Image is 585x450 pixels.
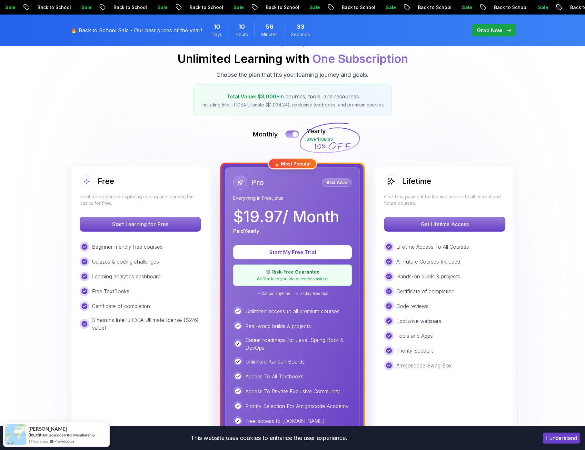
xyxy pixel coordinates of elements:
[478,4,522,11] p: Back to School
[98,4,142,11] p: Back to School
[446,4,467,11] p: Sale
[28,426,67,432] span: [PERSON_NAME]
[174,4,218,11] p: Back to School
[80,221,201,227] a: Start Learning for Free
[213,22,220,31] span: 10 Days
[245,336,352,352] p: Career roadmaps for Java, Spring Boot & DevOps
[402,4,446,11] p: Back to School
[384,217,505,232] button: Get Lifetime Access
[92,302,150,310] p: Certificate of completion
[42,433,95,437] a: Amigoscode PRO Membership
[55,438,74,444] a: ProveSource
[396,287,454,295] p: Certificate of completion
[396,332,433,340] p: Tools and Apps
[5,431,533,445] div: This website uses cookies to enhance the user experience.
[226,93,280,100] span: Total Value: $3,000+
[477,26,502,34] p: Grab Now
[396,258,460,265] p: All Future Courses Included
[245,307,340,315] p: Unlimited access to all premium courses
[291,31,310,38] span: Seconds
[396,243,469,251] p: Lifetime Access To All Courses
[92,273,161,280] p: Learning analytics dashboard
[396,302,429,310] p: Code reviews
[233,195,352,201] p: Everything in Free, plus
[543,433,580,444] button: Accept cookies
[71,26,202,34] p: 🔥 Back to School Sale - Our best prices of the year!
[92,243,163,251] p: Beginner friendly free courses
[233,209,339,225] p: $ 19.97 / Month
[384,194,505,206] p: One-time payment for lifetime access to all current and future courses.
[212,31,222,38] span: Days
[384,217,505,231] p: Get Lifetime Access
[396,362,452,369] p: Amigoscode Swag Box
[65,4,86,11] p: Sale
[233,227,259,235] p: Paid Yearly
[92,316,201,332] p: 3 months IntelliJ IDEA Ultimate license ($249 value)
[28,438,48,444] span: 16 hours ago
[92,287,129,295] p: Free TextBooks
[402,176,431,186] h2: Lifetime
[257,291,291,296] span: ✓ Cancel anytime
[5,424,26,445] img: provesource social proof notification image
[218,4,238,11] p: Sale
[296,291,328,296] span: ✓ 7-day free trial
[245,358,305,365] p: Unlimited Kanban Boards
[245,373,303,380] p: Access To All Textbooks
[245,322,311,330] p: Real-world builds & projects
[326,4,370,11] p: Back to School
[253,130,278,139] p: Monthly
[396,317,441,325] p: Exclusive webinars
[237,276,348,282] p: We'll refund you. No questions asked.
[202,93,384,100] p: in courses, tools, and resources
[261,31,278,38] span: Minutes
[142,4,162,11] p: Sale
[22,4,65,11] p: Back to School
[294,4,314,11] p: Sale
[92,258,159,265] p: Quizzes & coding challenges
[251,177,264,188] h2: Pro
[297,22,304,31] span: 33 Seconds
[384,221,505,227] a: Get Lifetime Access
[80,194,201,206] p: Ideal for beginners exploring coding and learning the basics for free.
[396,347,433,355] p: Priority Support
[250,4,294,11] p: Back to School
[80,217,201,231] p: Start Learning for Free
[237,269,348,275] p: 🛡️ Risk-Free Guarantee
[98,176,114,186] h2: Free
[245,402,349,410] p: Priority Selection For Amigoscode Academy
[241,248,344,256] p: Start My Free Trial
[266,22,273,31] span: 56 Minutes
[233,245,352,259] button: Start My Free Trial
[522,4,543,11] p: Sale
[312,52,408,66] span: One Subscription
[177,52,408,65] h2: Unlimited Learning with
[245,417,324,425] p: Free access to [DOMAIN_NAME]
[216,70,369,79] p: Choose the plan that fits your learning journey and goals.
[245,387,340,395] p: Access To Private Exclusive Community
[396,273,460,280] p: Hands-on builds & projects
[235,31,248,38] span: Hours
[323,179,351,186] p: Best Value
[370,4,391,11] p: Sale
[80,217,201,232] button: Start Learning for Free
[28,432,42,437] span: Bought
[202,102,384,108] p: Including IntelliJ IDEA Ultimate ($1,034.24), exclusive textbooks, and premium courses
[238,22,245,31] span: 10 Hours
